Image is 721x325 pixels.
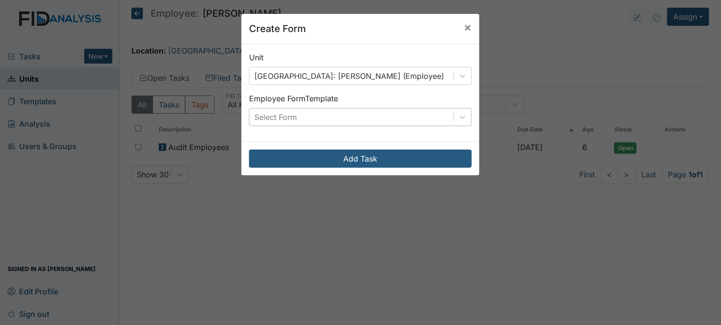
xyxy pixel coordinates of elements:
[254,111,297,123] div: Select Form
[249,150,472,168] button: Add Task
[254,70,445,82] div: [GEOGRAPHIC_DATA]: [PERSON_NAME] (Employee)
[249,22,306,36] h5: Create Form
[457,14,480,41] button: Close
[464,20,472,34] span: ×
[249,93,338,104] label: Employee Form Template
[249,52,263,63] label: Unit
